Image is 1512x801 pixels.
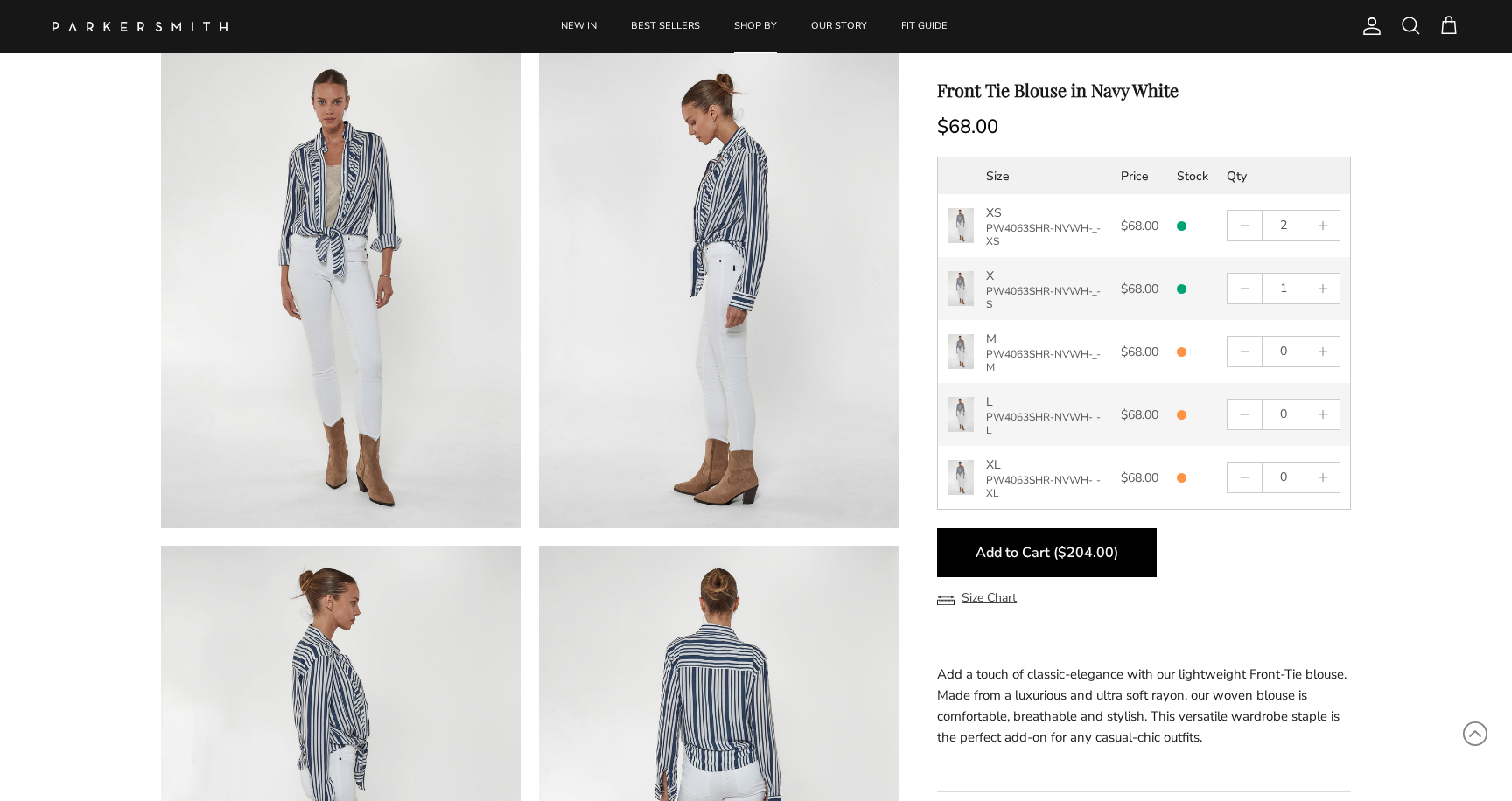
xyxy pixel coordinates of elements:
p: Add a touch of classic-elegance with our lightweight Front-Tie blouse. Made from a luxurious and ... [937,663,1351,747]
svg: Scroll to Top [1462,721,1488,747]
button: Size Chart [937,582,1017,615]
h1: Front Tie Blouse in Navy White [937,80,1351,101]
img: Parker Smith [52,22,227,31]
a: Account [1354,16,1382,37]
